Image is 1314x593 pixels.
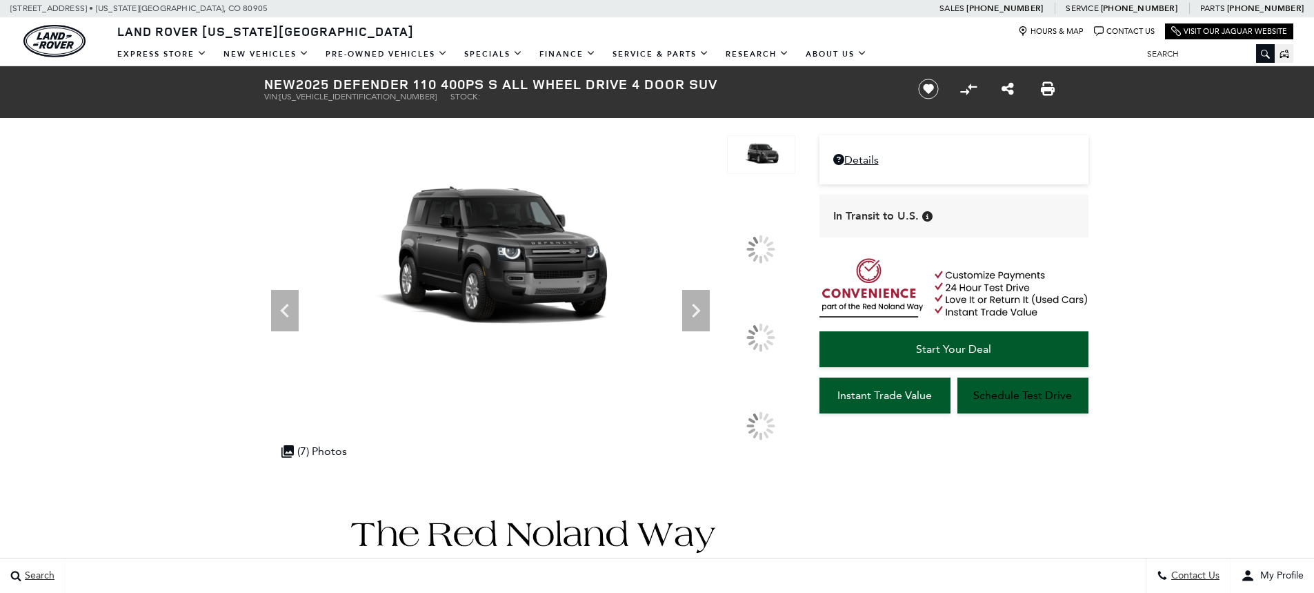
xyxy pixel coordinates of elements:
a: Service & Parts [604,42,717,66]
span: Schedule Test Drive [973,389,1072,402]
a: Research [717,42,797,66]
img: New 2025 Carpathian Grey LAND ROVER 400PS S image 1 [264,135,717,390]
a: Pre-Owned Vehicles [317,42,456,66]
a: [STREET_ADDRESS] • [US_STATE][GEOGRAPHIC_DATA], CO 80905 [10,3,268,13]
div: (7) Photos [275,438,354,465]
a: Schedule Test Drive [957,378,1088,414]
nav: Main Navigation [109,42,875,66]
img: Land Rover [23,25,86,57]
span: Parts [1200,3,1225,13]
button: Save vehicle [913,78,944,100]
strong: New [264,75,296,93]
a: EXPRESS STORE [109,42,215,66]
button: Compare vehicle [958,79,979,99]
span: Sales [939,3,964,13]
span: Instant Trade Value [837,389,932,402]
span: In Transit to U.S. [833,208,919,224]
a: [PHONE_NUMBER] [1101,3,1177,14]
input: Search [1137,46,1275,62]
span: Service [1066,3,1098,13]
a: Land Rover [US_STATE][GEOGRAPHIC_DATA] [109,23,422,39]
a: Contact Us [1094,26,1155,37]
span: Land Rover [US_STATE][GEOGRAPHIC_DATA] [117,23,414,39]
a: Share this New 2025 Defender 110 400PS S All Wheel Drive 4 Door SUV [1002,81,1014,97]
span: My Profile [1255,570,1304,582]
a: Specials [456,42,531,66]
a: Details [833,153,1075,166]
span: VIN: [264,92,279,101]
span: Start Your Deal [916,342,991,356]
img: New 2025 Carpathian Grey LAND ROVER 400PS S image 1 [727,135,795,174]
a: Visit Our Jaguar Website [1171,26,1287,37]
a: Instant Trade Value [819,378,950,414]
a: About Us [797,42,875,66]
a: Start Your Deal [819,331,1088,367]
a: land-rover [23,25,86,57]
a: Finance [531,42,604,66]
a: [PHONE_NUMBER] [1227,3,1304,14]
h1: 2025 Defender 110 400PS S All Wheel Drive 4 Door SUV [264,77,895,92]
a: Print this New 2025 Defender 110 400PS S All Wheel Drive 4 Door SUV [1041,81,1055,97]
button: user-profile-menu [1231,558,1314,593]
span: Search [21,570,54,582]
span: [US_VEHICLE_IDENTIFICATION_NUMBER] [279,92,437,101]
a: New Vehicles [215,42,317,66]
a: Hours & Map [1018,26,1084,37]
a: [PHONE_NUMBER] [966,3,1043,14]
span: Stock: [450,92,480,101]
span: Contact Us [1168,570,1220,582]
div: Vehicle has shipped from factory of origin. Estimated time of delivery to Retailer is on average ... [922,211,933,222]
